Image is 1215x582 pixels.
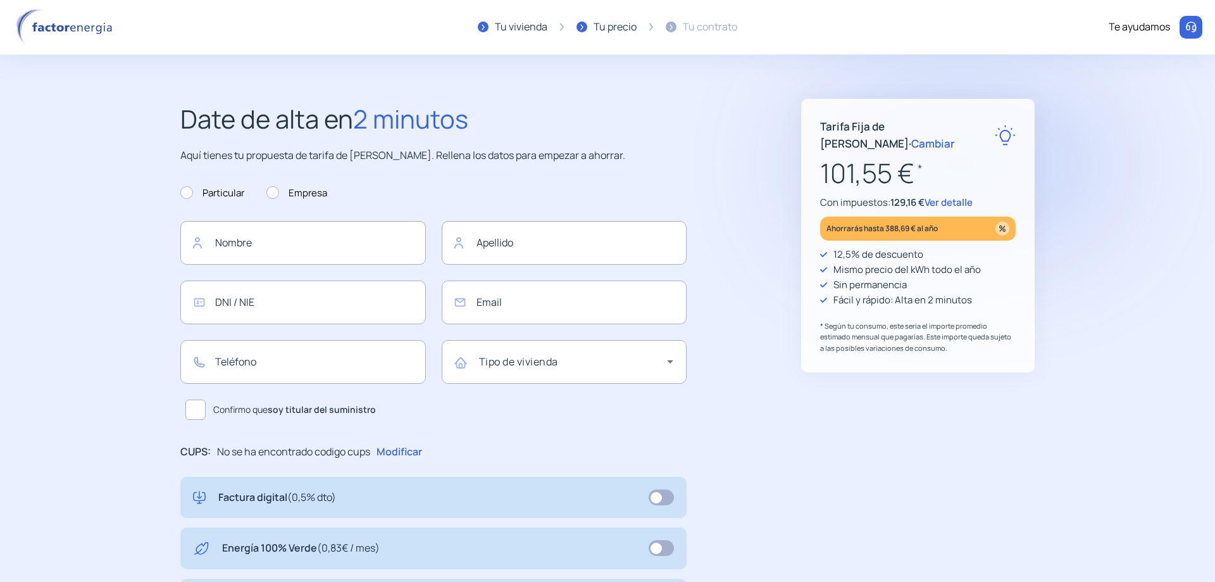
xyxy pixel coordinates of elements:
[820,118,995,152] p: Tarifa Fija de [PERSON_NAME] ·
[193,540,209,557] img: energy-green.svg
[266,186,327,201] label: Empresa
[890,196,925,209] span: 129,16 €
[180,186,244,201] label: Particular
[193,490,206,506] img: digital-invoice.svg
[826,221,938,236] p: Ahorrarás hasta 388,69 € al año
[287,490,336,504] span: (0,5% dto)
[13,9,120,46] img: logo factor
[1109,19,1170,35] div: Te ayudamos
[925,196,973,209] span: Ver detalle
[479,355,558,369] mat-label: Tipo de vivienda
[353,101,468,136] span: 2 minutos
[180,444,211,460] p: CUPS:
[217,444,370,460] p: No se ha encontrado codigo cups
[820,195,1016,210] p: Con impuestos:
[833,247,923,262] p: 12,5% de descuento
[911,136,955,151] span: Cambiar
[833,277,907,293] p: Sin permanencia
[222,540,380,557] p: Energía 100% Verde
[820,152,1016,194] p: 101,55 €
[833,262,981,277] p: Mismo precio del kWh todo el año
[180,148,687,164] p: Aquí tienes tu propuesta de tarifa de [PERSON_NAME]. Rellena los datos para empezar a ahorrar.
[180,99,687,139] h2: Date de alta en
[213,403,376,417] span: Confirmo que
[495,19,547,35] div: Tu vivienda
[268,403,376,415] b: soy titular del suministro
[377,444,422,460] p: Modificar
[317,541,380,555] span: (0,83€ / mes)
[594,19,637,35] div: Tu precio
[833,293,972,308] p: Fácil y rápido: Alta en 2 minutos
[683,19,737,35] div: Tu contrato
[820,320,1016,354] p: * Según tu consumo, este sería el importe promedio estimado mensual que pagarías. Este importe qu...
[1185,21,1197,34] img: llamar
[995,125,1016,146] img: rate-E.svg
[218,490,336,506] p: Factura digital
[995,222,1009,236] img: percentage_icon.svg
